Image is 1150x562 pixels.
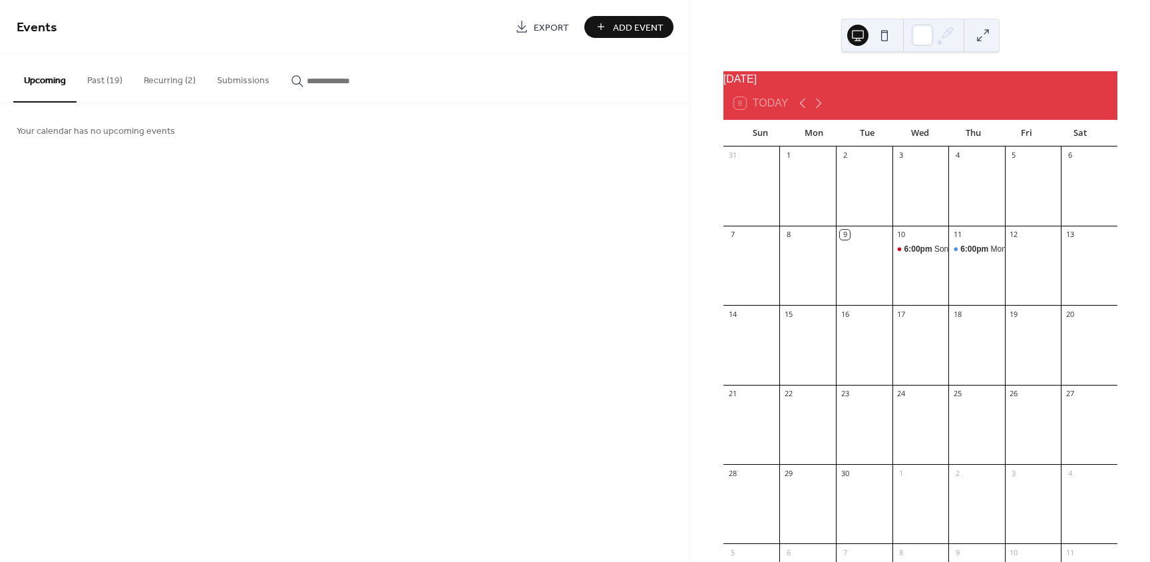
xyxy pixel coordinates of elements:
[841,120,894,146] div: Tue
[1009,389,1019,399] div: 26
[727,468,737,478] div: 28
[1009,468,1019,478] div: 3
[952,309,962,319] div: 18
[934,244,1039,255] div: Sons of The American Legion
[1065,389,1075,399] div: 27
[1065,547,1075,557] div: 11
[840,389,850,399] div: 23
[727,230,737,240] div: 7
[613,21,664,35] span: Add Event
[17,15,57,41] span: Events
[727,309,737,319] div: 14
[952,230,962,240] div: 11
[727,547,737,557] div: 5
[1065,468,1075,478] div: 4
[723,71,1117,87] div: [DATE]
[1065,150,1075,160] div: 6
[840,468,850,478] div: 30
[896,230,906,240] div: 10
[896,547,906,557] div: 8
[17,125,175,139] span: Your calendar has no upcoming events
[1009,547,1019,557] div: 10
[840,309,850,319] div: 16
[948,244,1005,255] div: Monthly American Legion Meeting
[783,547,793,557] div: 6
[952,150,962,160] div: 4
[840,230,850,240] div: 9
[77,54,133,101] button: Past (19)
[1009,230,1019,240] div: 12
[947,120,1000,146] div: Thu
[206,54,280,101] button: Submissions
[896,468,906,478] div: 1
[727,389,737,399] div: 21
[734,120,787,146] div: Sun
[783,230,793,240] div: 8
[840,150,850,160] div: 2
[783,309,793,319] div: 15
[896,309,906,319] div: 17
[1000,120,1054,146] div: Fri
[133,54,206,101] button: Recurring (2)
[892,244,949,255] div: Sons of The American Legion
[787,120,841,146] div: Mon
[991,244,1111,255] div: Monthly American Legion Meeting
[783,389,793,399] div: 22
[896,150,906,160] div: 3
[960,244,990,255] span: 6:00pm
[783,150,793,160] div: 1
[1065,230,1075,240] div: 13
[904,244,934,255] span: 6:00pm
[952,468,962,478] div: 2
[894,120,947,146] div: Wed
[534,21,569,35] span: Export
[896,389,906,399] div: 24
[952,389,962,399] div: 25
[1009,309,1019,319] div: 19
[840,547,850,557] div: 7
[727,150,737,160] div: 31
[952,547,962,557] div: 9
[783,468,793,478] div: 29
[1054,120,1107,146] div: Sat
[1009,150,1019,160] div: 5
[584,16,673,38] button: Add Event
[13,54,77,103] button: Upcoming
[505,16,579,38] a: Export
[1065,309,1075,319] div: 20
